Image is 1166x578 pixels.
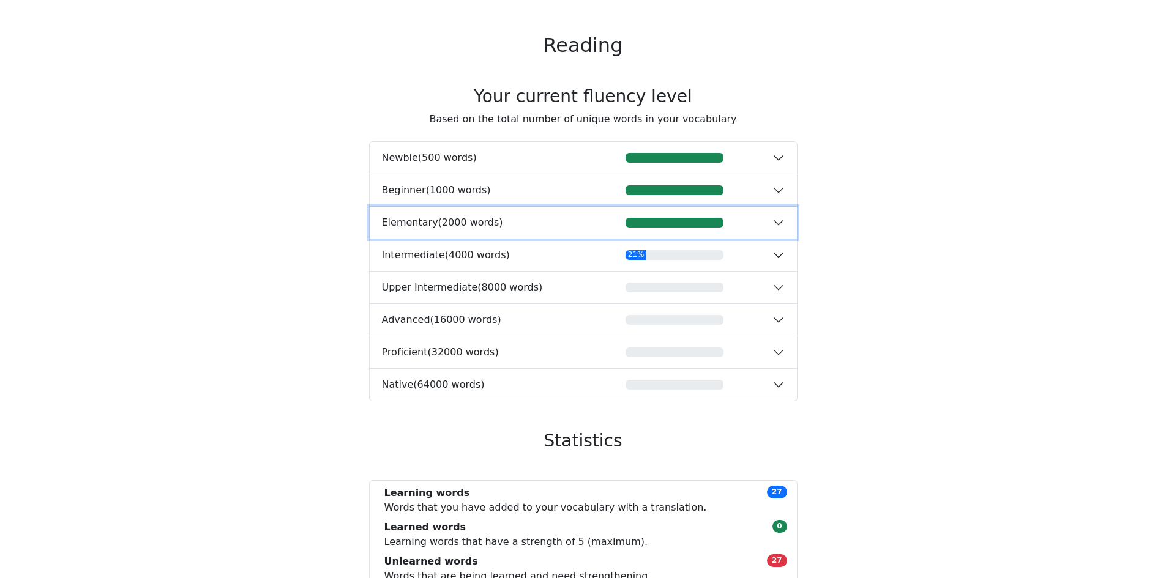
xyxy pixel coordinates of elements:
h3: Statistics [369,431,798,451]
div: Elementary ( 2000 words ) [382,217,577,228]
div: Words that you have added to your vocabulary with a translation. [384,486,707,515]
div: Learning words that have a strength of 5 (maximum). [384,520,648,549]
div: Learned words [384,520,648,535]
div: 21% [626,250,646,260]
button: Newbie(500 words) [370,142,797,174]
button: Advanced(16000 words) [370,304,797,336]
button: Elementary(2000 words) [370,207,797,239]
button: Intermediate(4000 words)21% [370,239,797,271]
h2: Reading [369,34,798,57]
span: 27 [767,554,787,566]
div: Learning words [384,486,707,500]
button: Proficient(32000 words) [370,336,797,368]
div: Intermediate ( 4000 words ) [382,249,577,261]
p: Based on the total number of unique words in your vocabulary [369,112,798,127]
div: Unlearned words [384,554,651,569]
span: 27 [767,486,787,498]
button: Native(64000 words) [370,369,797,401]
div: Upper Intermediate ( 8000 words ) [382,281,577,293]
button: Upper Intermediate(8000 words) [370,272,797,303]
div: Native ( 64000 words ) [382,379,577,390]
div: Advanced ( 16000 words ) [382,314,577,325]
div: Proficient ( 32000 words ) [382,346,577,358]
h3: Your current fluency level [369,86,798,107]
span: 0 [772,520,787,532]
button: Beginner(1000 words) [370,174,797,206]
div: Newbie ( 500 words ) [382,152,577,163]
div: Beginner ( 1000 words ) [382,184,577,196]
